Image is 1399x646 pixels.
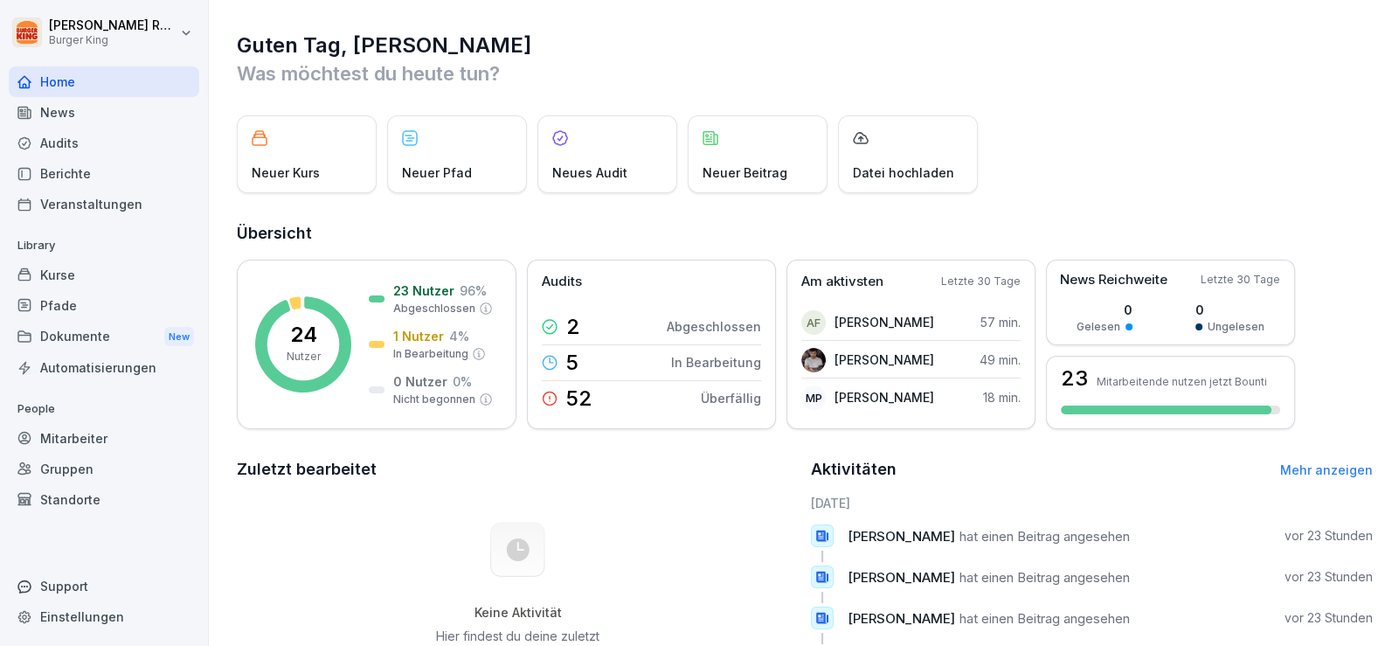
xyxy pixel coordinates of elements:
p: 0 [1195,301,1264,319]
a: Mitarbeiter [9,423,199,454]
h2: Aktivitäten [811,457,897,482]
p: In Bearbeitung [393,346,468,362]
div: MP [801,386,826,410]
a: Audits [9,128,199,158]
span: [PERSON_NAME] [848,528,955,545]
p: Nutzer [287,349,321,365]
p: 0 % [453,372,472,391]
p: News Reichweite [1060,270,1167,290]
p: Library [9,232,199,260]
p: Letzte 30 Tage [1201,272,1280,288]
p: In Bearbeitung [671,353,761,372]
p: People [9,395,199,423]
p: vor 23 Stunden [1285,527,1373,545]
div: Dokumente [9,321,199,353]
p: 5 [566,352,578,373]
h2: Übersicht [237,221,1373,246]
div: AF [801,310,826,335]
p: vor 23 Stunden [1285,568,1373,586]
a: Einstellungen [9,601,199,632]
h3: 23 [1061,368,1088,389]
a: Mehr anzeigen [1280,462,1373,477]
p: 49 min. [980,351,1021,369]
p: 2 [566,316,580,337]
p: Gelesen [1077,319,1120,335]
h1: Guten Tag, [PERSON_NAME] [237,31,1373,59]
h2: Zuletzt bearbeitet [237,457,799,482]
p: [PERSON_NAME] [835,388,934,406]
span: [PERSON_NAME] [848,569,955,586]
a: Kurse [9,260,199,290]
a: Automatisierungen [9,352,199,383]
a: DokumenteNew [9,321,199,353]
div: Support [9,571,199,601]
p: Neuer Pfad [402,163,472,182]
h6: [DATE] [811,494,1373,512]
p: Abgeschlossen [393,301,475,316]
p: Am aktivsten [801,272,883,292]
p: 57 min. [980,313,1021,331]
p: Burger King [49,34,177,46]
h5: Keine Aktivität [430,605,606,621]
span: hat einen Beitrag angesehen [959,610,1130,627]
p: 18 min. [983,388,1021,406]
p: Neuer Beitrag [703,163,787,182]
p: [PERSON_NAME] [835,351,934,369]
p: Audits [542,272,582,292]
p: Letzte 30 Tage [941,274,1021,289]
p: Was möchtest du heute tun? [237,59,1373,87]
p: Neuer Kurs [252,163,320,182]
p: 24 [290,324,317,345]
a: Veranstaltungen [9,189,199,219]
a: Berichte [9,158,199,189]
a: Pfade [9,290,199,321]
a: Standorte [9,484,199,515]
p: Nicht begonnen [393,392,475,407]
p: [PERSON_NAME] Rohrich [49,18,177,33]
p: 0 [1077,301,1132,319]
span: [PERSON_NAME] [848,610,955,627]
p: [PERSON_NAME] [835,313,934,331]
span: hat einen Beitrag angesehen [959,569,1130,586]
p: 23 Nutzer [393,281,454,300]
span: hat einen Beitrag angesehen [959,528,1130,545]
p: Überfällig [701,389,761,407]
p: 52 [566,388,592,409]
a: Gruppen [9,454,199,484]
p: vor 23 Stunden [1285,609,1373,627]
p: Neues Audit [552,163,627,182]
a: Home [9,66,199,97]
p: Datei hochladen [853,163,954,182]
p: 1 Nutzer [393,327,444,345]
p: Mitarbeitende nutzen jetzt Bounti [1097,375,1267,388]
p: 4 % [449,327,469,345]
p: Ungelesen [1208,319,1264,335]
div: New [164,327,194,347]
p: Abgeschlossen [667,317,761,336]
p: 0 Nutzer [393,372,447,391]
p: 96 % [460,281,487,300]
a: News [9,97,199,128]
img: tw5tnfnssutukm6nhmovzqwr.png [801,348,826,372]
